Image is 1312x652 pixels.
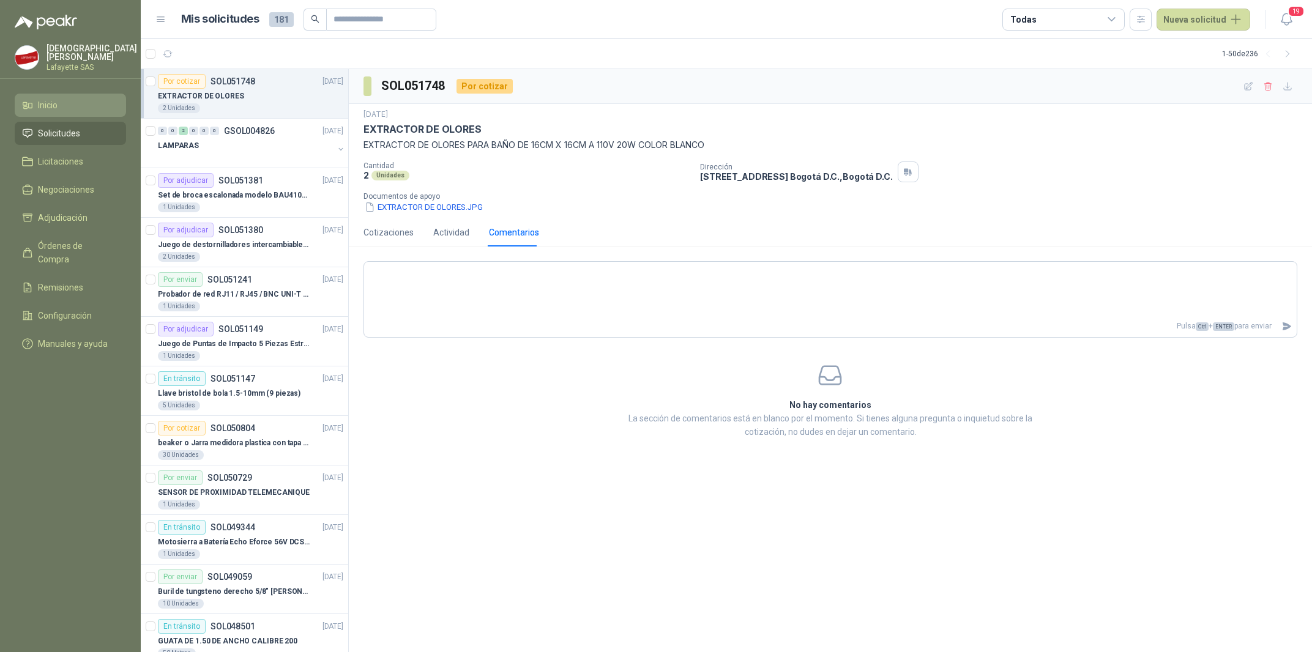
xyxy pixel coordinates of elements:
[15,94,126,117] a: Inicio
[211,374,255,383] p: SOL051147
[15,122,126,145] a: Solicitudes
[211,622,255,631] p: SOL048501
[1275,9,1297,31] button: 19
[189,127,198,135] div: 0
[38,239,114,266] span: Órdenes de Compra
[141,69,348,119] a: Por cotizarSOL051748[DATE] EXTRACTOR DE OLORES2 Unidades
[210,127,219,135] div: 0
[15,332,126,355] a: Manuales y ayuda
[158,202,200,212] div: 1 Unidades
[158,487,310,498] p: SENSOR DE PROXIMIDAD TELEMECANIQUE
[47,64,137,71] p: Lafayette SAS
[363,192,1307,201] p: Documentos de apoyo
[363,109,388,120] p: [DATE]
[322,175,343,187] p: [DATE]
[141,465,348,515] a: Por enviarSOL050729[DATE] SENSOR DE PROXIMIDAD TELEMECANIQUE1 Unidades
[158,586,310,598] p: Buril de tungsteno derecho 5/8" [PERSON_NAME]
[158,252,200,262] div: 2 Unidades
[158,338,310,350] p: Juego de Puntas de Impacto 5 Piezas Estrella PH2 de 2'' Zanco 1/4'' Truper
[15,178,126,201] a: Negociaciones
[141,366,348,416] a: En tránsitoSOL051147[DATE] Llave bristol de bola 1.5-10mm (9 piezas)5 Unidades
[381,76,447,95] h3: SOL051748
[47,44,137,61] p: [DEMOGRAPHIC_DATA] [PERSON_NAME]
[1010,13,1036,26] div: Todas
[158,437,310,449] p: beaker o Jarra medidora plastica con tapa y manija
[1213,322,1234,331] span: ENTER
[38,211,88,224] span: Adjudicación
[322,522,343,533] p: [DATE]
[158,239,310,251] p: Juego de destornilladores intercambiables de mango aislados Ref: 32288
[199,127,209,135] div: 0
[700,171,892,182] p: [STREET_ADDRESS] Bogotá D.C. , Bogotá D.C.
[617,412,1044,439] p: La sección de comentarios está en blanco por el momento. Si tienes alguna pregunta o inquietud so...
[158,520,206,535] div: En tránsito
[15,206,126,229] a: Adjudicación
[141,168,348,218] a: Por adjudicarSOL051381[DATE] Set de broca escalonada modelo BAU4101191 Unidades
[15,234,126,271] a: Órdenes de Compra
[158,401,200,410] div: 5 Unidades
[1157,9,1250,31] button: Nueva solicitud
[433,226,469,239] div: Actividad
[158,127,167,135] div: 0
[158,223,214,237] div: Por adjudicar
[181,10,259,28] h1: Mis solicitudes
[158,371,206,386] div: En tránsito
[322,125,343,137] p: [DATE]
[158,190,310,201] p: Set de broca escalonada modelo BAU410119
[617,398,1044,412] h2: No hay comentarios
[311,15,319,23] span: search
[218,226,263,234] p: SOL051380
[38,155,83,168] span: Licitaciones
[363,161,690,170] p: Cantidad
[269,12,294,27] span: 181
[158,549,200,559] div: 1 Unidades
[158,103,200,113] div: 2 Unidades
[168,127,177,135] div: 0
[364,316,1277,337] p: Pulsa + para enviar
[158,272,203,287] div: Por enviar
[158,173,214,188] div: Por adjudicar
[322,274,343,286] p: [DATE]
[363,170,369,180] p: 2
[141,317,348,366] a: Por adjudicarSOL051149[DATE] Juego de Puntas de Impacto 5 Piezas Estrella PH2 de 2'' Zanco 1/4'' ...
[158,619,206,634] div: En tránsito
[15,304,126,327] a: Configuración
[322,472,343,484] p: [DATE]
[158,74,206,89] div: Por cotizar
[141,218,348,267] a: Por adjudicarSOL051380[DATE] Juego de destornilladores intercambiables de mango aislados Ref: 322...
[363,226,414,239] div: Cotizaciones
[141,267,348,317] a: Por enviarSOL051241[DATE] Probador de red RJ11 / RJ45 / BNC UNI-T (UT681C-UT681L)1 Unidades
[700,163,892,171] p: Dirección
[158,635,297,647] p: GUATA DE 1.50 DE ANCHO CALIBRE 200
[363,123,482,136] p: EXTRACTOR DE OLORES
[371,171,409,180] div: Unidades
[457,79,513,94] div: Por cotizar
[38,281,83,294] span: Remisiones
[158,569,203,584] div: Por enviar
[141,416,348,465] a: Por cotizarSOL050804[DATE] beaker o Jarra medidora plastica con tapa y manija30 Unidades
[1288,6,1305,17] span: 19
[38,309,92,322] span: Configuración
[363,138,1297,152] p: EXTRACTOR DE OLORES PARA BAÑO DE 16CM X 16CM A 110V 20W COLOR BLANCO
[322,76,343,87] p: [DATE]
[15,46,39,69] img: Company Logo
[38,127,80,140] span: Solicitudes
[218,325,263,333] p: SOL051149
[322,224,343,236] p: [DATE]
[363,201,484,213] button: EXTRACTOR DE OLORES.JPG
[179,127,188,135] div: 2
[15,15,77,29] img: Logo peakr
[38,337,108,350] span: Manuales y ayuda
[1196,322,1209,331] span: Ctrl
[322,571,343,583] p: [DATE]
[322,324,343,335] p: [DATE]
[158,302,200,311] div: 1 Unidades
[158,140,199,152] p: LAMPARAS
[158,388,300,399] p: Llave bristol de bola 1.5-10mm (9 piezas)
[158,599,204,609] div: 10 Unidades
[322,621,343,632] p: [DATE]
[158,91,244,102] p: EXTRACTOR DE OLORES
[1222,44,1297,64] div: 1 - 50 de 236
[158,322,214,336] div: Por adjudicar
[207,473,252,482] p: SOL050729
